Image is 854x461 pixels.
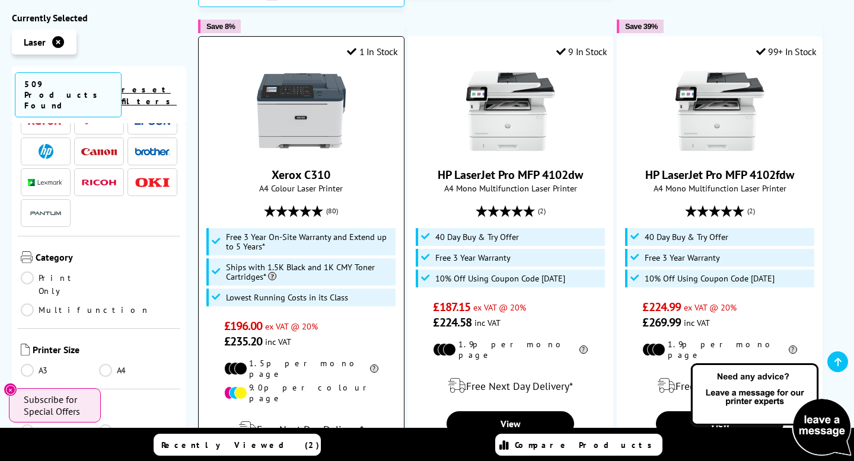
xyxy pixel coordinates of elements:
img: Printer Size [21,344,30,356]
span: ex VAT @ 20% [473,302,526,313]
a: OKI [135,175,170,190]
div: modal_delivery [623,369,817,402]
img: HP LaserJet Pro MFP 4102dw [466,66,555,155]
a: Xerox C310 [257,146,346,158]
div: Currently Selected [12,12,186,24]
span: £235.20 [224,334,263,349]
img: Brother [135,147,170,155]
button: Save 39% [617,20,664,33]
a: HP LaserJet Pro MFP 4102fdw [645,167,794,183]
a: Colour [21,424,99,437]
span: Ships with 1.5K Black and 1K CMY Toner Cartridges* [226,262,393,281]
span: 40 Day Buy & Try Offer [645,232,728,242]
div: 1 In Stock [347,46,398,57]
span: 10% Off Using Coupon Code [DATE] [645,274,775,283]
a: A3 [21,364,99,377]
div: 9 In Stock [556,46,607,57]
span: £269.99 [642,315,681,330]
span: ex VAT @ 20% [265,321,318,332]
a: Brother [135,144,170,159]
img: HP [39,144,53,159]
span: Subscribe for Special Offers [24,393,89,417]
a: HP LaserJet Pro MFP 4102dw [438,167,583,183]
span: Lowest Running Costs in its Class [226,293,348,302]
li: 1.5p per mono page [224,358,378,379]
a: A4 [99,364,177,377]
img: Canon [81,148,117,155]
span: Free 3 Year Warranty [645,253,720,262]
span: £224.58 [433,315,471,330]
div: 99+ In Stock [756,46,817,57]
span: Category [36,251,177,265]
span: (2) [538,200,546,222]
a: Multifunction [21,303,150,316]
span: (80) [326,200,338,222]
a: reset filters [122,84,177,107]
a: HP LaserJet Pro MFP 4102dw [466,146,555,158]
div: modal_delivery [414,369,607,402]
span: A4 Colour Laser Printer [205,183,398,194]
a: Print Only [21,271,99,297]
span: inc VAT [684,317,710,328]
span: inc VAT [265,336,291,347]
span: (2) [747,200,755,222]
a: Xerox C310 [272,167,330,183]
button: Close [4,383,17,396]
span: £196.00 [224,318,263,334]
span: £187.15 [433,299,470,315]
span: A4 Mono Multifunction Laser Printer [623,183,817,194]
img: Xerox C310 [257,66,346,155]
span: Free 3 Year Warranty [435,253,511,262]
img: Open Live Chat window [688,361,854,459]
span: Compare Products [515,440,658,450]
span: ex VAT @ 20% [684,302,737,313]
li: 9.0p per colour page [224,382,378,404]
span: Laser [24,36,46,48]
a: Canon [81,144,117,159]
img: Lexmark [28,179,63,186]
span: 40 Day Buy & Try Offer [435,232,519,242]
span: Save 39% [625,22,658,31]
span: inc VAT [474,317,501,328]
img: Pantum [28,206,63,220]
span: Printer Size [33,344,177,358]
li: 1.9p per mono page [642,339,796,360]
img: Ricoh [81,179,117,185]
img: HP LaserJet Pro MFP 4102fdw [675,66,764,155]
span: Recently Viewed (2) [161,440,320,450]
a: Compare Products [495,434,662,456]
span: Save 8% [206,22,235,31]
a: View [447,411,574,436]
span: 509 Products Found [15,72,122,117]
li: 1.9p per mono page [433,339,587,360]
a: Mono [99,424,177,437]
span: £224.99 [642,299,681,315]
a: View [656,411,783,436]
span: Colour or Mono [33,404,177,418]
span: A4 Mono Multifunction Laser Printer [414,183,607,194]
a: HP LaserJet Pro MFP 4102fdw [675,146,764,158]
a: Ricoh [81,175,117,190]
span: 10% Off Using Coupon Code [DATE] [435,274,565,283]
img: Category [21,251,33,263]
a: Recently Viewed (2) [154,434,321,456]
span: Free 3 Year On-Site Warranty and Extend up to 5 Years* [226,232,393,251]
div: modal_delivery [205,412,398,446]
img: OKI [135,177,170,187]
a: HP [28,144,63,159]
button: Save 8% [198,20,241,33]
a: Lexmark [28,175,63,190]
